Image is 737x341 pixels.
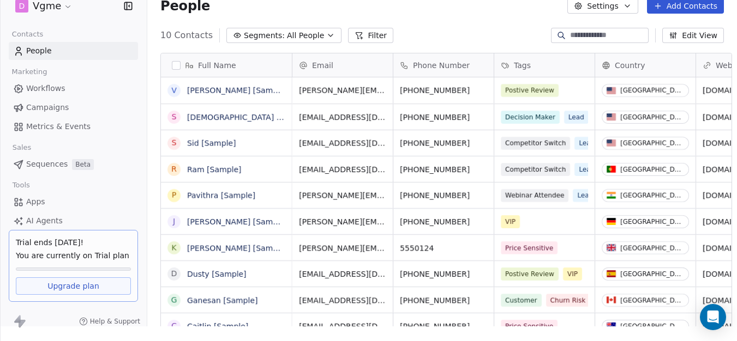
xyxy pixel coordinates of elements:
span: [PHONE_NUMBER] [400,112,487,123]
a: Pavithra [Sample] [187,191,255,200]
a: [PERSON_NAME] [Sample] [187,243,287,252]
span: Metrics & Events [26,121,91,132]
span: 10 Contacts [160,29,213,42]
a: [PERSON_NAME] [Sample] [187,217,287,226]
span: AI Agents [26,215,63,227]
span: VIP [501,215,520,228]
a: AI Agents [9,212,138,230]
span: VIP [563,267,582,281]
span: [EMAIL_ADDRESS][DOMAIN_NAME] [299,164,386,175]
div: D [171,268,177,279]
div: Phone Number [393,53,494,77]
div: [GEOGRAPHIC_DATA] [620,270,684,278]
a: Sid [Sample] [187,139,236,148]
div: V [171,85,177,96]
span: [PERSON_NAME][EMAIL_ADDRESS][DOMAIN_NAME] [299,216,386,227]
a: Upgrade plan [16,277,131,295]
span: Customer [501,294,542,307]
span: Price Sensitive [501,320,558,333]
span: Churn Risk [546,294,590,307]
span: Competitor Switch [501,163,570,176]
div: [GEOGRAPHIC_DATA] [620,192,684,199]
span: Lead [564,111,589,124]
span: Lead [574,163,599,176]
span: All People [287,30,324,41]
div: R [171,163,177,175]
a: Metrics & Events [9,118,138,136]
div: G [171,294,177,306]
span: [EMAIL_ADDRESS][DOMAIN_NAME] [299,321,386,332]
a: [DEMOGRAPHIC_DATA] [Sample] [187,113,311,121]
span: Lead [573,189,597,202]
div: [GEOGRAPHIC_DATA] [620,244,684,252]
div: J [173,216,175,227]
span: Phone Number [413,60,470,71]
div: [GEOGRAPHIC_DATA] [620,139,684,147]
span: [EMAIL_ADDRESS][DOMAIN_NAME] [299,138,386,149]
div: [GEOGRAPHIC_DATA] [620,296,684,304]
span: People [26,45,52,57]
span: Country [615,60,645,71]
a: People [9,42,138,60]
span: [PERSON_NAME][EMAIL_ADDRESS][DOMAIN_NAME] [299,242,386,253]
span: Competitor Switch [501,137,570,150]
span: [PHONE_NUMBER] [400,216,487,227]
div: Tags [494,53,595,77]
span: [PERSON_NAME][EMAIL_ADDRESS][DOMAIN_NAME] [299,85,386,96]
a: Campaigns [9,99,138,117]
span: [PERSON_NAME][EMAIL_ADDRESS][DOMAIN_NAME] [299,190,386,201]
span: Decision Maker [501,111,560,124]
a: Ram [Sample] [187,165,242,174]
span: [EMAIL_ADDRESS][DOMAIN_NAME] [299,112,386,123]
span: Campaigns [26,102,69,113]
div: [GEOGRAPHIC_DATA] [620,87,684,94]
span: Contacts [7,26,48,42]
div: Open Intercom Messenger [700,304,726,330]
span: [PHONE_NUMBER] [400,164,487,175]
a: Help & Support [79,317,140,326]
div: K [171,242,176,253]
span: Email [312,60,333,71]
span: Postive Review [501,84,559,97]
span: Price Sensitive [501,241,558,254]
span: Tools [8,177,34,193]
div: Country [595,53,696,77]
span: Postive Review [501,267,559,281]
div: S [172,111,177,123]
div: C [171,320,177,332]
a: Dusty [Sample] [187,270,247,278]
div: Email [292,53,393,77]
span: [PHONE_NUMBER] [400,85,487,96]
div: [GEOGRAPHIC_DATA] [620,166,684,173]
span: Sales [8,139,36,156]
div: S [172,137,177,149]
span: Segments: [244,30,285,41]
div: [GEOGRAPHIC_DATA] [620,322,684,330]
a: SequencesBeta [9,155,138,173]
span: 5550124 [400,242,487,253]
a: Workflows [9,80,138,98]
span: Lead [574,137,599,150]
span: You are currently on Trial plan [16,250,131,261]
span: Beta [72,159,94,170]
a: Ganesan [Sample] [187,296,258,305]
button: Filter [348,28,393,43]
a: Caitlin [Sample] [187,322,248,331]
span: Full Name [198,60,236,71]
span: [PHONE_NUMBER] [400,269,487,279]
span: [PHONE_NUMBER] [400,138,487,149]
div: Full Name [161,53,292,77]
span: Help & Support [90,317,140,326]
span: [PHONE_NUMBER] [400,190,487,201]
div: grid [161,77,292,334]
span: [PHONE_NUMBER] [400,321,487,332]
span: Webinar Attendee [501,189,568,202]
div: [GEOGRAPHIC_DATA] [620,218,684,226]
button: Edit View [662,28,724,43]
span: Apps [26,196,45,208]
a: Apps [9,193,138,211]
a: [PERSON_NAME] [Sample] [187,86,287,95]
span: Marketing [7,64,52,80]
div: P [172,190,176,201]
span: Sequences [26,159,68,170]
